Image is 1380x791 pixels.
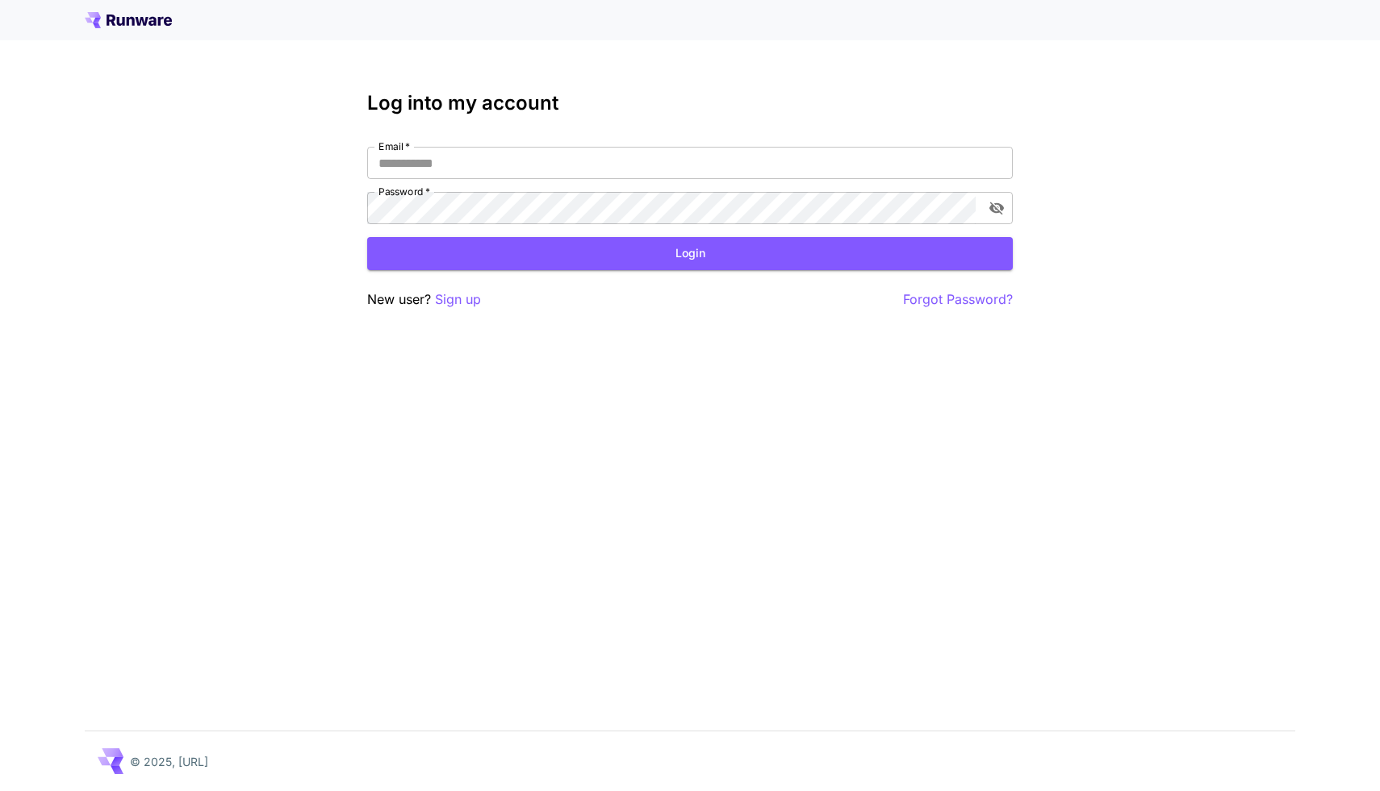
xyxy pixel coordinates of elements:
[367,237,1013,270] button: Login
[435,289,481,310] button: Sign up
[982,194,1011,223] button: toggle password visibility
[130,753,208,770] p: © 2025, [URL]
[367,92,1013,114] h3: Log into my account
[903,289,1013,310] button: Forgot Password?
[367,289,481,310] p: New user?
[378,185,430,198] label: Password
[378,139,410,153] label: Email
